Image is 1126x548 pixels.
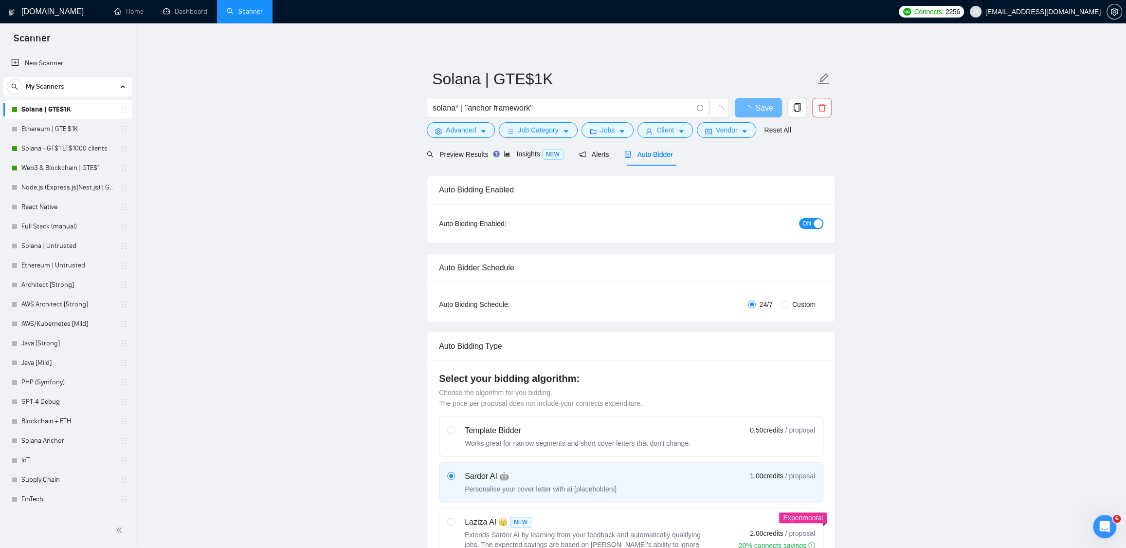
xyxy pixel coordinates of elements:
[120,456,127,464] span: holder
[21,275,114,295] a: Architect [Strong]
[716,125,737,135] span: Vendor
[163,7,207,16] a: dashboardDashboard
[563,128,569,135] span: caret-down
[787,98,807,117] button: copy
[914,6,943,17] span: Connects:
[637,122,693,138] button: userClientcaret-down
[120,437,127,445] span: holder
[120,281,127,289] span: holder
[120,340,127,347] span: holder
[21,509,114,529] a: MVP
[435,128,442,135] span: setting
[26,77,64,96] span: My Scanners
[21,431,114,451] a: Solana Anchor
[504,150,563,158] span: Insights
[465,484,617,494] div: Personalise your cover letter with ai [placeholders]
[697,122,756,138] button: idcardVendorcaret-down
[783,514,823,522] span: Experimental
[972,8,979,15] span: user
[21,314,114,334] a: AWS/Kubernetes [Mild]
[1113,515,1121,523] span: 6
[507,128,514,135] span: bars
[120,223,127,230] span: holder
[600,125,615,135] span: Jobs
[21,217,114,236] a: Full Stack (manual)
[21,256,114,275] a: Ethereum | Untrusted
[432,67,816,91] input: Scanner name...
[3,77,132,529] li: My Scanners
[1107,4,1122,19] button: setting
[646,128,653,135] span: user
[21,470,114,490] a: Supply Chain
[7,83,22,90] span: search
[446,125,476,135] span: Advanced
[750,528,783,539] span: 2.00 credits
[21,197,114,217] a: React Native
[735,98,782,117] button: Save
[433,102,692,114] input: Search Freelance Jobs...
[817,73,830,85] span: edit
[618,128,625,135] span: caret-down
[903,8,911,16] img: upwork-logo.png
[945,6,960,17] span: 2256
[705,128,712,135] span: idcard
[518,125,558,135] span: Job Category
[120,417,127,425] span: holder
[21,236,114,256] a: Solana | Untrusted
[465,438,690,448] div: Works great for narrow segments and short cover letters that don't change.
[21,178,114,197] a: Node.js (Express.js|Nest.js) | GTE$1K
[21,158,114,178] a: Web3 & Blockchain | GTE$1
[499,122,577,138] button: barsJob Categorycaret-down
[785,425,815,435] span: / proposal
[741,128,748,135] span: caret-down
[3,54,132,73] li: New Scanner
[439,332,823,360] div: Auto Bidding Type
[21,451,114,470] a: IoT
[427,151,434,158] span: search
[120,184,127,191] span: holder
[1093,515,1116,538] iframe: Intercom live chat
[697,105,703,111] span: info-circle
[120,242,127,250] span: holder
[813,103,831,112] span: delete
[812,98,832,117] button: delete
[439,218,567,229] div: Auto Bidding Enabled:
[427,122,495,138] button: settingAdvancedcaret-down
[439,389,642,407] span: Choose the algorithm for you bidding. The price per proposal does not include your connects expen...
[120,262,127,269] span: holder
[21,392,114,412] a: GPT-4 Debug
[1107,8,1122,16] a: setting
[116,525,126,535] span: double-left
[788,103,806,112] span: copy
[624,151,631,158] span: robot
[120,359,127,367] span: holder
[492,150,501,158] div: Tooltip anchor
[785,471,815,481] span: / proposal
[750,425,783,435] span: 0.50 credits
[120,145,127,152] span: holder
[439,372,823,385] h4: Select your bidding algorithm:
[1107,8,1122,16] span: setting
[755,102,773,114] span: Save
[785,529,815,538] span: / proposal
[750,471,783,481] span: 1.00 credits
[120,301,127,308] span: holder
[756,299,777,310] span: 24/7
[21,139,114,158] a: Solana - GT$1 LT$1000 clients
[21,334,114,353] a: Java [Strong]
[21,100,114,119] a: Solana | GTE$1K
[480,128,487,135] span: caret-down
[764,125,791,135] a: Reset All
[120,164,127,172] span: holder
[6,31,58,52] span: Scanner
[120,320,127,328] span: holder
[656,125,674,135] span: Client
[678,128,685,135] span: caret-down
[120,203,127,211] span: holder
[427,151,488,158] span: Preview Results
[21,412,114,431] a: Blockchain + ETH
[21,353,114,373] a: Java [Mild]
[788,299,819,310] span: Custom
[120,125,127,133] span: holder
[715,105,724,114] span: loading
